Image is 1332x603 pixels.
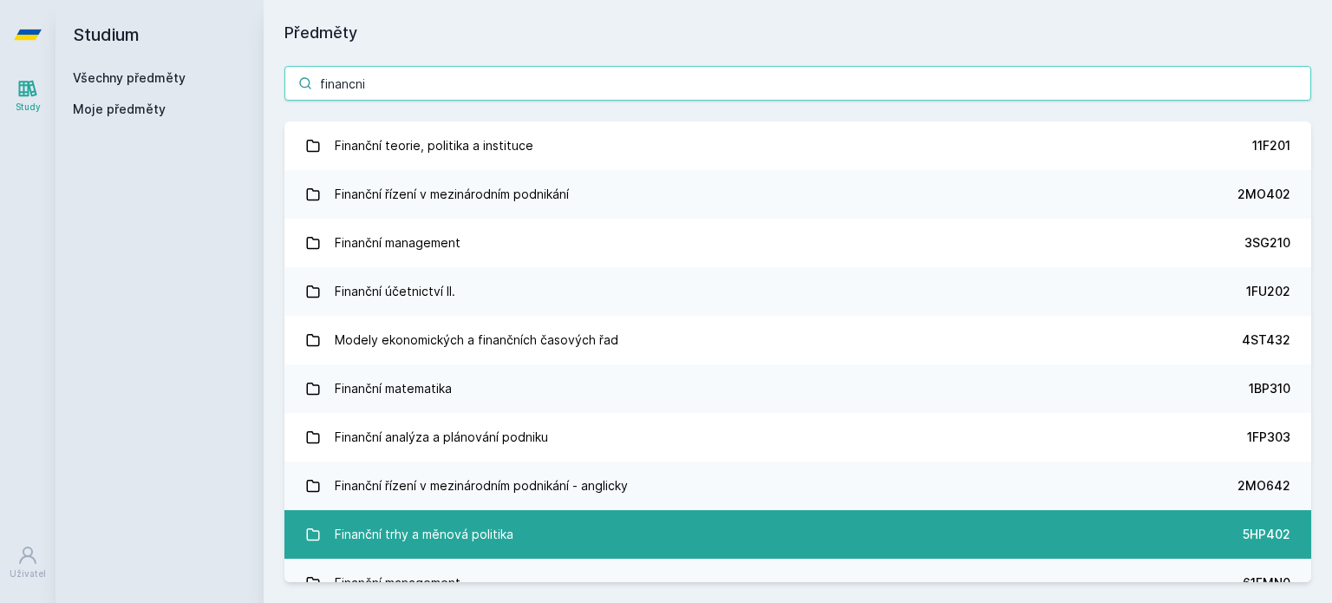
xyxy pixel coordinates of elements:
a: Finanční účetnictví II. 1FU202 [284,267,1311,316]
div: 3SG210 [1244,234,1290,252]
div: Finanční matematika [335,371,452,406]
a: Všechny předměty [73,70,186,85]
a: Modely ekonomických a finančních časových řad 4ST432 [284,316,1311,364]
div: 5HP402 [1243,526,1290,543]
div: Uživatel [10,567,46,580]
a: Finanční řízení v mezinárodním podnikání - anglicky 2MO642 [284,462,1311,510]
div: Study [16,101,41,114]
a: Finanční analýza a plánování podniku 1FP303 [284,413,1311,462]
div: Finanční analýza a plánování podniku [335,420,548,455]
div: Modely ekonomických a finančních časových řad [335,323,618,357]
a: Finanční matematika 1BP310 [284,364,1311,413]
div: 1FU202 [1246,283,1290,300]
div: 2MO642 [1237,477,1290,495]
div: Finanční řízení v mezinárodním podnikání - anglicky [335,469,628,503]
a: Finanční teorie, politika a instituce 11F201 [284,121,1311,170]
div: Finanční trhy a měnová politika [335,517,513,552]
a: Finanční trhy a měnová politika 5HP402 [284,510,1311,559]
input: Název nebo ident předmětu… [284,66,1311,101]
span: Moje předměty [73,101,166,118]
a: Study [3,69,52,122]
a: Finanční management 3SG210 [284,219,1311,267]
h1: Předměty [284,21,1311,45]
div: 11F201 [1252,137,1290,154]
div: Finanční řízení v mezinárodním podnikání [335,177,569,212]
div: 61FMN0 [1243,574,1290,592]
a: Finanční řízení v mezinárodním podnikání 2MO402 [284,170,1311,219]
div: 4ST432 [1242,331,1290,349]
div: Finanční účetnictví II. [335,274,455,309]
div: 1FP303 [1247,429,1290,446]
a: Uživatel [3,536,52,589]
div: Finanční management [335,566,460,600]
div: 2MO402 [1237,186,1290,203]
div: Finanční management [335,226,460,260]
div: 1BP310 [1249,380,1290,397]
div: Finanční teorie, politika a instituce [335,128,533,163]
